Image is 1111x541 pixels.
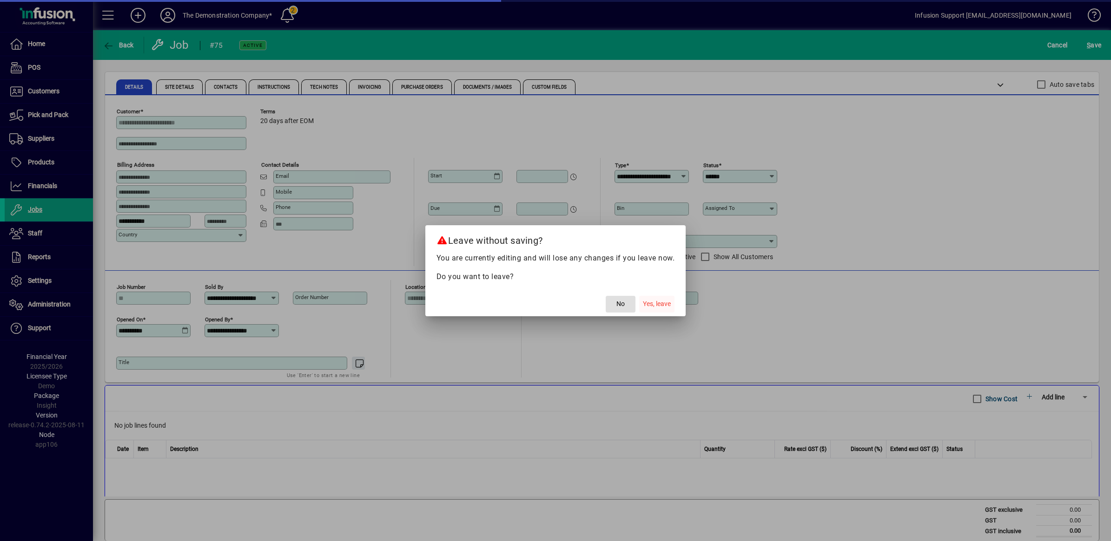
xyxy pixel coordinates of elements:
[616,299,625,309] span: No
[436,253,675,264] p: You are currently editing and will lose any changes if you leave now.
[425,225,686,252] h2: Leave without saving?
[606,296,635,313] button: No
[639,296,675,313] button: Yes, leave
[643,299,671,309] span: Yes, leave
[436,271,675,282] p: Do you want to leave?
